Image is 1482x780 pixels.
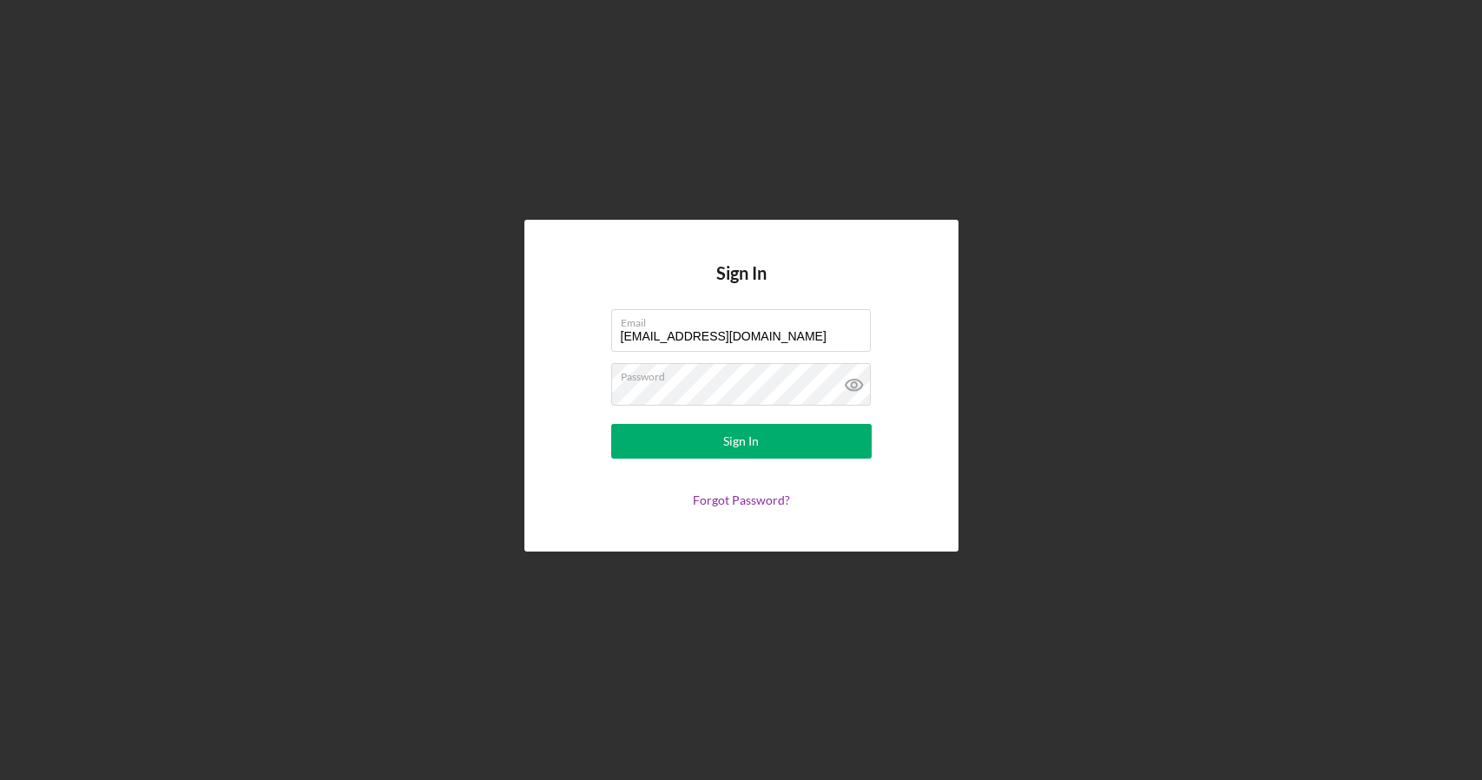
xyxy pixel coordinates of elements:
a: Forgot Password? [693,492,790,507]
label: Email [621,310,871,329]
label: Password [621,364,871,383]
button: Sign In [611,424,872,459]
h4: Sign In [716,263,767,309]
div: Sign In [723,424,759,459]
